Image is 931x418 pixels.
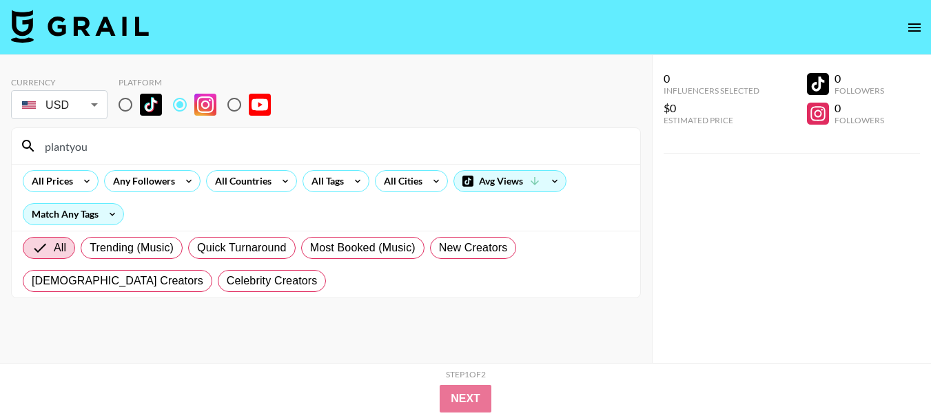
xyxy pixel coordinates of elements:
span: Quick Turnaround [197,240,287,256]
div: Influencers Selected [664,85,759,96]
img: Grail Talent [11,10,149,43]
img: YouTube [249,94,271,116]
div: Followers [835,85,884,96]
button: Next [440,385,491,412]
div: All Cities [376,171,425,191]
span: New Creators [439,240,508,256]
div: Followers [835,115,884,125]
div: Match Any Tags [23,204,123,224]
div: 0 [835,101,884,115]
div: Platform [119,77,282,87]
div: $0 [664,101,759,115]
span: Most Booked (Music) [310,240,416,256]
div: USD [14,93,105,117]
div: All Prices [23,171,76,191]
img: TikTok [140,94,162,116]
div: All Countries [207,171,274,191]
span: [DEMOGRAPHIC_DATA] Creators [32,273,203,289]
div: Avg Views [454,171,566,191]
div: Currency [11,77,108,87]
div: 0 [664,72,759,85]
div: Any Followers [105,171,178,191]
button: open drawer [901,14,928,41]
span: Celebrity Creators [227,273,318,289]
div: All Tags [303,171,347,191]
input: Search by User Name [37,135,632,157]
div: 0 [835,72,884,85]
span: Trending (Music) [90,240,174,256]
div: Estimated Price [664,115,759,125]
span: All [54,240,66,256]
img: Instagram [194,94,216,116]
div: Step 1 of 2 [446,369,486,379]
